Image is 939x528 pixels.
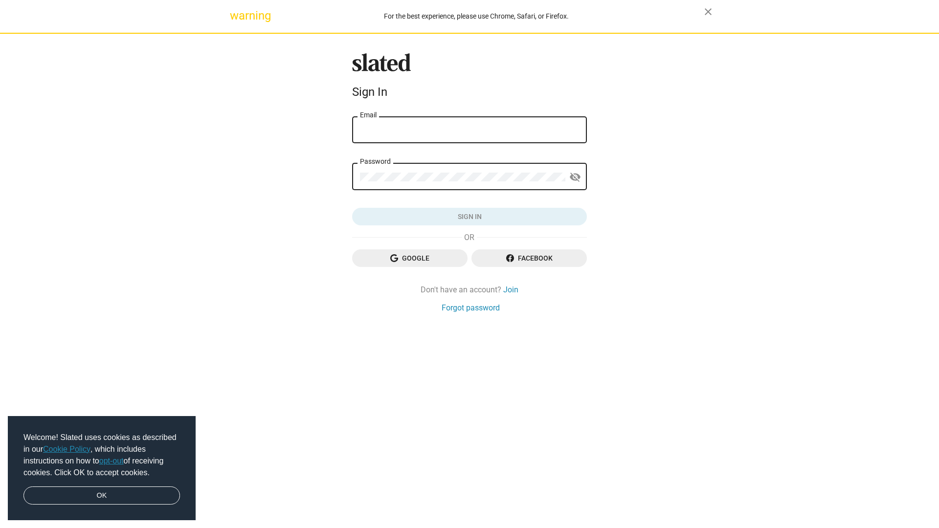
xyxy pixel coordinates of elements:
a: Forgot password [442,303,500,313]
div: cookieconsent [8,416,196,521]
div: For the best experience, please use Chrome, Safari, or Firefox. [248,10,704,23]
span: Google [360,249,460,267]
mat-icon: warning [230,10,242,22]
mat-icon: visibility_off [569,170,581,185]
div: Sign In [352,85,587,99]
mat-icon: close [702,6,714,18]
a: Join [503,285,518,295]
a: Cookie Policy [43,445,90,453]
a: dismiss cookie message [23,486,180,505]
button: Facebook [471,249,587,267]
button: Google [352,249,468,267]
span: Welcome! Slated uses cookies as described in our , which includes instructions on how to of recei... [23,432,180,479]
span: Facebook [479,249,579,267]
button: Show password [565,168,585,187]
div: Don't have an account? [352,285,587,295]
a: opt-out [99,457,124,465]
sl-branding: Sign In [352,53,587,103]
